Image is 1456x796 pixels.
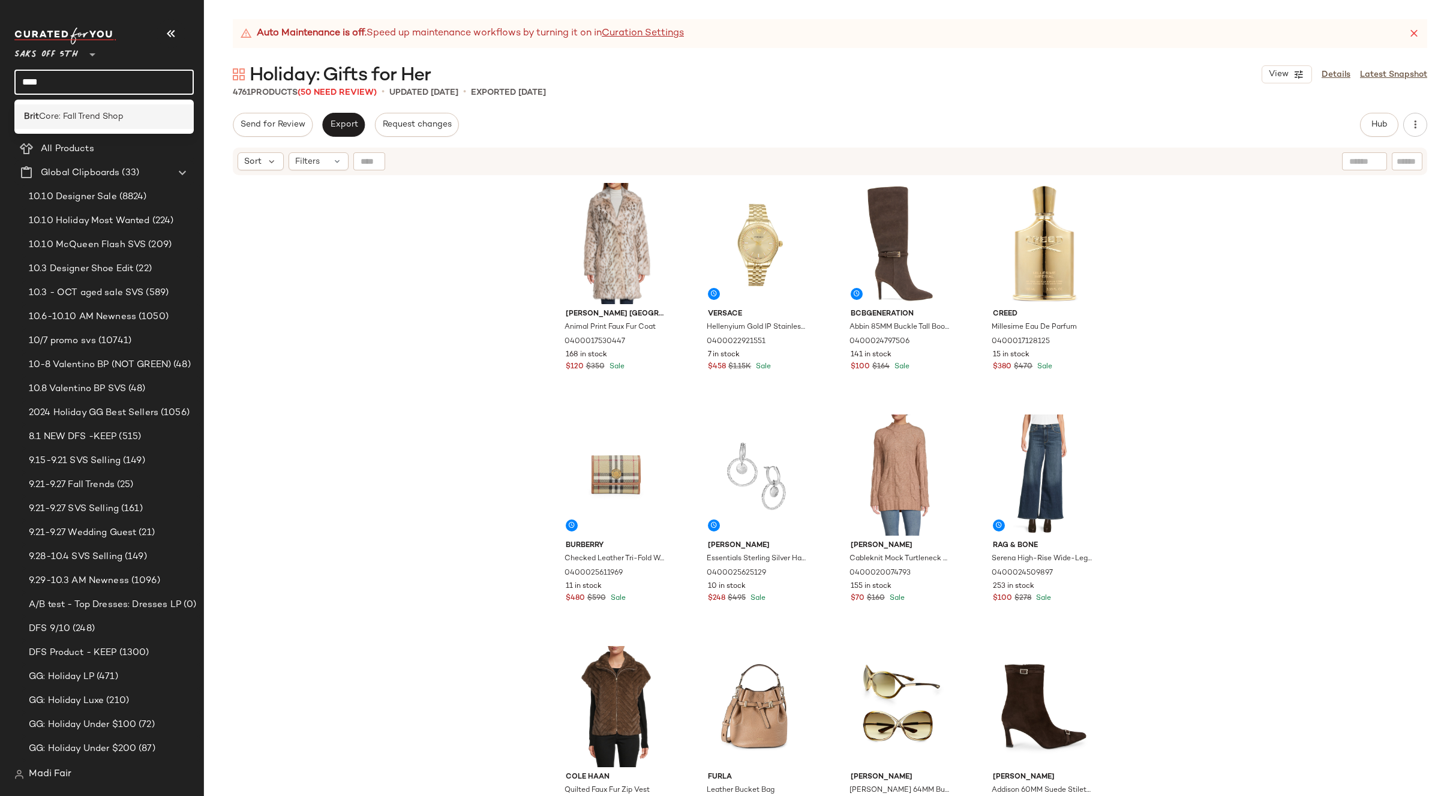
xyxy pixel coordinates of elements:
[841,414,962,536] img: 0400020074793_CAMEL
[566,362,584,373] span: $120
[117,190,147,204] span: (8824)
[14,41,78,62] span: Saks OFF 5TH
[136,718,155,732] span: (72)
[233,113,313,137] button: Send for Review
[849,568,911,579] span: 0400020074793
[136,526,155,540] span: (21)
[849,337,909,347] span: 0400024797506
[993,350,1029,361] span: 15 in stock
[29,238,146,252] span: 10.10 McQueen Flash SVS
[471,86,546,99] p: Exported [DATE]
[181,598,196,612] span: (0)
[851,362,870,373] span: $100
[887,594,905,602] span: Sale
[122,550,147,564] span: (149)
[556,646,677,767] img: 0400021617659
[29,430,116,444] span: 8.1 NEW DFS -KEEP
[233,86,377,99] div: Products
[708,581,746,592] span: 10 in stock
[126,382,146,396] span: (48)
[136,310,169,324] span: (1050)
[29,694,104,708] span: GG: Holiday Luxe
[707,785,774,796] span: Leather Bucket Bag
[29,526,136,540] span: 9.21-9.27 Wedding Guest
[851,540,952,551] span: [PERSON_NAME]
[851,581,891,592] span: 155 in stock
[298,88,377,97] span: (50 Need Review)
[389,86,458,99] p: updated [DATE]
[983,183,1104,304] img: 0400017128125
[849,554,951,564] span: Cableknit Mock Turtleneck Sweater
[29,190,117,204] span: 10.10 Designer Sale
[587,593,606,604] span: $590
[851,350,891,361] span: 141 in stock
[121,454,145,468] span: (149)
[1262,65,1312,83] button: View
[698,646,819,767] img: 0400021746960
[143,286,169,300] span: (589)
[993,772,1094,783] span: [PERSON_NAME]
[993,540,1094,551] span: rag & bone
[375,113,459,137] button: Request changes
[849,785,951,796] span: [PERSON_NAME] 64MM Butterfly Sunglasses
[382,120,452,130] span: Request changes
[257,26,367,41] strong: Auto Maintenance is off.
[872,362,890,373] span: $164
[992,337,1050,347] span: 0400017128125
[708,350,740,361] span: 7 in stock
[566,593,585,604] span: $480
[29,598,181,612] span: A/B test - Top Dresses: Dresses LP
[992,568,1053,579] span: 0400024509897
[992,322,1077,333] span: Millesime Eau De Parfum
[565,322,656,333] span: Animal Print Faux Fur Coat
[566,309,667,320] span: [PERSON_NAME] [GEOGRAPHIC_DATA]
[993,309,1094,320] span: Creed
[707,568,766,579] span: 0400025625129
[116,430,141,444] span: (515)
[133,262,152,276] span: (22)
[295,155,320,168] span: Filters
[29,574,129,588] span: 9.29-10.3 AM Newness
[41,166,119,180] span: Global Clipboards
[841,646,962,767] img: 0400024230781
[565,568,623,579] span: 0400025611969
[158,406,190,420] span: (1056)
[851,593,864,604] span: $70
[608,594,626,602] span: Sale
[119,502,143,516] span: (161)
[14,28,116,44] img: cfy_white_logo.C9jOOHJF.svg
[565,554,666,564] span: Checked Leather Tri-Fold Wallet
[119,166,139,180] span: (33)
[29,478,115,492] span: 9.21-9.27 Fall Trends
[993,581,1034,592] span: 253 in stock
[329,120,358,130] span: Export
[753,363,771,371] span: Sale
[1322,68,1350,81] a: Details
[117,646,149,660] span: (1300)
[1360,68,1427,81] a: Latest Snapshot
[708,593,725,604] span: $248
[29,550,122,564] span: 9.28-10.4 SVS Selling
[566,540,667,551] span: Burberry
[849,322,951,333] span: Abbin 85MM Buckle Tall Boots
[698,183,819,304] img: 0400022921551
[993,362,1011,373] span: $380
[29,406,158,420] span: 2024 Holiday GG Best Sellers
[24,110,39,123] b: Brit
[29,334,96,348] span: 10/7 promo svs
[892,363,909,371] span: Sale
[992,785,1093,796] span: Addison 60MM Suede Stiletto Heel Ankle Boots
[841,183,962,304] img: 0400024797506_DARKBROWN
[463,85,466,100] span: •
[150,214,174,228] span: (224)
[566,581,602,592] span: 11 in stock
[602,26,684,41] a: Curation Settings
[748,594,765,602] span: Sale
[14,770,24,779] img: svg%3e
[29,502,119,516] span: 9.21-9.27 SVS Selling
[708,362,726,373] span: $458
[708,540,809,551] span: [PERSON_NAME]
[728,593,746,604] span: $495
[707,322,808,333] span: Hellenyium Gold IP Stainless Steel Bracelet Watch/36MM
[29,767,71,782] span: Madi Fair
